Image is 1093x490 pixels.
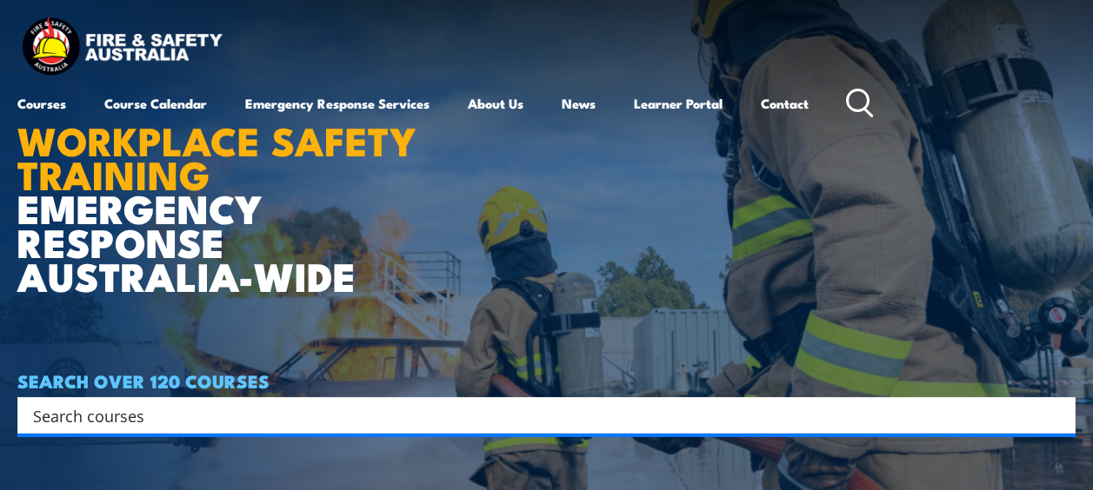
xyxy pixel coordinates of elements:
a: Courses [17,83,66,124]
a: Course Calendar [104,83,207,124]
strong: WORKPLACE SAFETY TRAINING [17,109,417,203]
a: About Us [468,83,523,124]
a: Emergency Response Services [245,83,430,124]
button: Search magnifier button [1045,403,1070,427]
h4: SEARCH OVER 120 COURSES [17,371,1076,390]
h1: EMERGENCY RESPONSE AUSTRALIA-WIDE [17,79,443,293]
a: Learner Portal [634,83,723,124]
form: Search form [37,403,1041,427]
a: Contact [761,83,809,124]
a: News [562,83,596,124]
input: Search input [33,402,1037,428]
